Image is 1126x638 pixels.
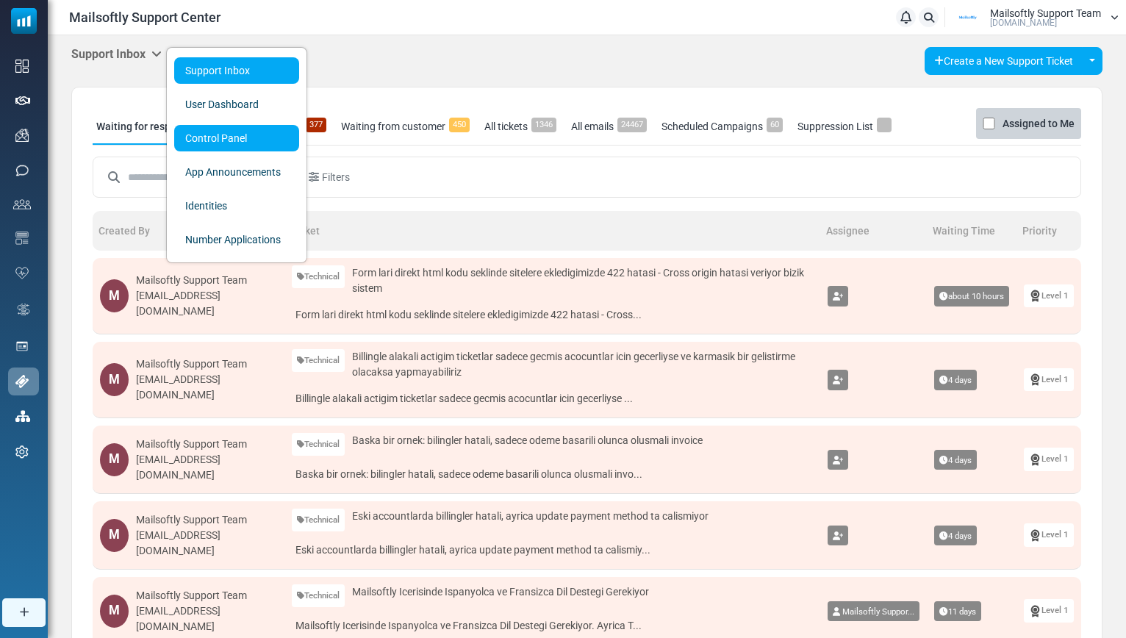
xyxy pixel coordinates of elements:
[1016,211,1081,251] th: Priority
[292,509,345,531] a: Technical
[15,267,29,279] img: domain-health-icon.svg
[136,452,277,483] div: [EMAIL_ADDRESS][DOMAIN_NAME]
[658,108,786,145] a: Scheduled Campaigns60
[828,601,919,622] a: Mailsoftly Suppor...
[100,519,129,552] div: M
[136,273,277,288] div: Mailsoftly Support Team
[292,433,345,456] a: Technical
[306,118,326,132] span: 377
[950,7,1119,29] a: User Logo Mailsoftly Support Team [DOMAIN_NAME]
[69,7,220,27] span: Mailsoftly Support Center
[136,372,277,403] div: [EMAIL_ADDRESS][DOMAIN_NAME]
[352,265,814,296] span: Form lari direkt html kodu seklinde sitelere ekledigimizde 422 hatasi - Cross origin hatasi veriy...
[174,91,299,118] a: User Dashboard
[352,509,709,524] span: Eski accountlarda billingler hatali, ayrica update payment method ta calismiyor
[292,584,345,607] a: Technical
[15,232,29,245] img: email-templates-icon.svg
[292,463,813,486] a: Baska bir ornek: bilingler hatali, sadece odeme basarili olunca olusmali invo...
[820,211,927,251] th: Assignee
[136,356,277,372] div: Mailsoftly Support Team
[990,8,1101,18] span: Mailsoftly Support Team
[15,60,29,73] img: dashboard-icon.svg
[174,193,299,219] a: Identities
[136,437,277,452] div: Mailsoftly Support Team
[1024,523,1074,546] a: Level 1
[100,279,129,312] div: M
[100,363,129,396] div: M
[15,375,29,388] img: support-icon-active.svg
[15,340,29,353] img: landing_pages.svg
[136,528,277,559] div: [EMAIL_ADDRESS][DOMAIN_NAME]
[1024,599,1074,622] a: Level 1
[15,129,29,142] img: campaigns-icon.png
[292,614,813,637] a: Mailsoftly Icerisinde Ispanyolca ve Fransizca Dil Destegi Gerekiyor. Ayrica T...
[1024,448,1074,470] a: Level 1
[322,170,350,185] span: Filters
[990,18,1057,27] span: [DOMAIN_NAME]
[1024,284,1074,307] a: Level 1
[794,108,895,145] a: Suppression List
[174,159,299,185] a: App Announcements
[925,47,1083,75] a: Create a New Support Ticket
[352,349,814,380] span: Billingle alakali actigim ticketlar sadece gecmis acocuntlar icin gecerliyse ve karmasik bir geli...
[767,118,783,132] span: 60
[15,445,29,459] img: settings-icon.svg
[934,601,981,622] span: 11 days
[842,606,914,617] span: Mailsoftly Suppor...
[934,450,977,470] span: 4 days
[174,226,299,253] a: Number Applications
[617,118,647,132] span: 24467
[11,8,37,34] img: mailsoftly_icon_blue_white.svg
[174,125,299,151] a: Control Panel
[100,443,129,476] div: M
[531,118,556,132] span: 1346
[934,370,977,390] span: 4 days
[292,349,345,372] a: Technical
[136,512,277,528] div: Mailsoftly Support Team
[449,118,470,132] span: 450
[15,164,29,177] img: sms-icon.png
[1024,368,1074,391] a: Level 1
[927,211,1016,251] th: Waiting Time
[292,304,813,326] a: Form lari direkt html kodu seklinde sitelere ekledigimizde 422 hatasi - Cross...
[174,57,299,84] a: Support Inbox
[567,108,650,145] a: All emails24467
[136,603,277,634] div: [EMAIL_ADDRESS][DOMAIN_NAME]
[481,108,560,145] a: All tickets1346
[292,387,813,410] a: Billingle alakali actigim ticketlar sadece gecmis acocuntlar icin gecerliyse ...
[292,265,345,288] a: Technical
[136,288,277,319] div: [EMAIL_ADDRESS][DOMAIN_NAME]
[13,199,31,209] img: contacts-icon.svg
[284,211,820,251] th: Ticket
[93,108,221,145] a: Waiting for response361
[352,433,703,448] span: Baska bir ornek: bilingler hatali, sadece odeme basarili olunca olusmali invoice
[934,526,977,546] span: 4 days
[292,539,813,562] a: Eski accountlarda billingler hatali, ayrica update payment method ta calismiy...
[93,211,284,251] th: Created By
[100,595,129,628] div: M
[950,7,986,29] img: User Logo
[15,301,32,318] img: workflow.svg
[71,47,162,61] h5: Support Inbox
[337,108,473,145] a: Waiting from customer450
[352,584,649,600] span: Mailsoftly Icerisinde Ispanyolca ve Fransizca Dil Destegi Gerekiyor
[934,286,1009,307] span: about 10 hours
[1003,115,1075,132] label: Assigned to Me
[136,588,277,603] div: Mailsoftly Support Team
